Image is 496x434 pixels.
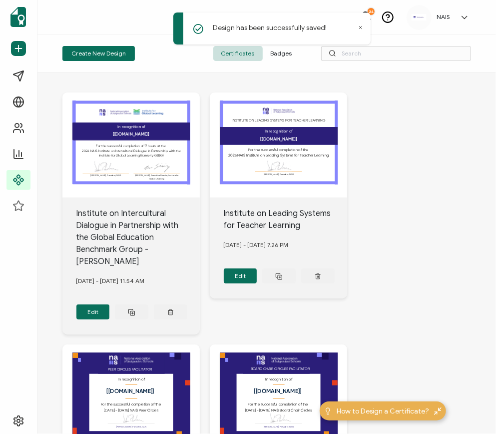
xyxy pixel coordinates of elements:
[62,46,135,61] button: Create New Design
[224,207,348,231] div: Institute on Leading Systems for Teacher Learning
[213,46,263,61] span: Certificates
[10,7,26,27] img: sertifier-logomark-colored.svg
[446,386,496,434] iframe: Chat Widget
[263,46,300,61] span: Badges
[76,304,110,319] button: Edit
[76,207,200,267] div: Institute on Intercultural Dialogue in Partnership with the Global Education Benchmark Group - [P...
[368,8,375,15] div: 24
[434,407,442,415] img: minimize-icon.svg
[213,22,327,33] p: Design has been successfully saved!
[437,13,450,20] h5: NAIS
[224,268,257,283] button: Edit
[76,267,200,294] div: [DATE] - [DATE] 11.54 AM
[224,231,348,258] div: [DATE] - [DATE] 7.26 PM
[321,46,471,61] input: Search
[337,406,429,416] span: How to Design a Certificate?
[412,14,427,20] img: faf2a24d-39ec-4551-ab2c-2d0652369908.png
